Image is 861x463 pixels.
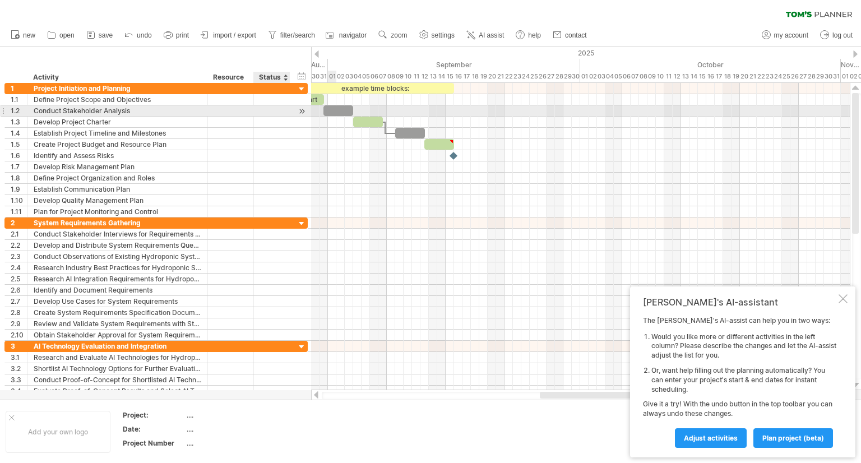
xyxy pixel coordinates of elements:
[759,28,812,43] a: my account
[11,262,27,273] div: 2.4
[34,173,202,183] div: Define Project Organization and Roles
[774,71,782,82] div: Friday, 24 October 2025
[259,72,284,83] div: Status
[597,71,605,82] div: Friday, 3 October 2025
[11,330,27,340] div: 2.10
[34,83,202,94] div: Project Initiation and Planning
[11,105,27,116] div: 1.2
[762,434,824,442] span: plan project (beta)
[34,251,202,262] div: Conduct Observations of Existing Hydroponic System
[479,31,504,39] span: AI assist
[807,71,816,82] div: Tuesday, 28 October 2025
[34,262,202,273] div: Research Industry Best Practices for Hydroponic Systems
[462,71,471,82] div: Wednesday, 17 September 2025
[122,28,155,43] a: undo
[34,240,202,251] div: Develop and Distribute System Requirements Questionnaire
[8,28,39,43] a: new
[265,28,318,43] a: filter/search
[647,71,656,82] div: Thursday, 9 October 2025
[528,31,541,39] span: help
[34,161,202,172] div: Develop Risk Management Plan
[123,410,184,420] div: Project:
[34,105,202,116] div: Conduct Stakeholder Analysis
[11,195,27,206] div: 1.10
[817,28,856,43] a: log out
[34,318,202,329] div: Review and Validate System Requirements with Stakeholders
[504,71,513,82] div: Monday, 22 September 2025
[370,71,378,82] div: Saturday, 6 September 2025
[454,71,462,82] div: Tuesday, 16 September 2025
[137,31,152,39] span: undo
[643,297,836,308] div: [PERSON_NAME]'s AI-assistant
[412,71,420,82] div: Thursday, 11 September 2025
[715,71,723,82] div: Friday, 17 October 2025
[429,71,437,82] div: Saturday, 13 September 2025
[513,28,544,43] a: help
[161,28,192,43] a: print
[643,316,836,447] div: The [PERSON_NAME]'s AI-assist can help you in two ways: Give it a try! With the undo button in th...
[395,71,404,82] div: Tuesday, 9 September 2025
[294,83,454,94] div: example time blocks:
[34,206,202,217] div: Plan for Project Monitoring and Control
[404,71,412,82] div: Wednesday, 10 September 2025
[353,71,362,82] div: Thursday, 4 September 2025
[841,71,849,82] div: Saturday, 1 November 2025
[34,274,202,284] div: Research AI Integration Requirements for Hydroponic Systems
[513,71,521,82] div: Tuesday, 23 September 2025
[345,71,353,82] div: Wednesday, 3 September 2025
[799,71,807,82] div: Monday, 27 October 2025
[11,83,27,94] div: 1
[782,71,790,82] div: Saturday, 25 October 2025
[488,71,496,82] div: Saturday, 20 September 2025
[213,72,247,83] div: Resource
[684,434,738,442] span: Adjust activities
[757,71,765,82] div: Wednesday, 22 October 2025
[420,71,429,82] div: Friday, 12 September 2025
[99,31,113,39] span: save
[11,274,27,284] div: 2.5
[123,438,184,448] div: Project Number
[339,31,367,39] span: navigator
[187,424,281,434] div: ....
[614,71,622,82] div: Sunday, 5 October 2025
[11,240,27,251] div: 2.2
[213,31,256,39] span: import / export
[656,71,664,82] div: Friday, 10 October 2025
[123,424,184,434] div: Date:
[328,71,336,82] div: Monday, 1 September 2025
[479,71,488,82] div: Friday, 19 September 2025
[11,184,27,195] div: 1.9
[324,28,370,43] a: navigator
[11,206,27,217] div: 1.11
[198,28,260,43] a: import / export
[11,161,27,172] div: 1.7
[6,411,110,453] div: Add your own logo
[849,71,858,82] div: Sunday, 2 November 2025
[639,71,647,82] div: Wednesday, 8 October 2025
[34,94,202,105] div: Define Project Scope and Objectives
[11,386,27,396] div: 3.4
[34,307,202,318] div: Create System Requirements Specification Document
[33,72,201,83] div: Activity
[11,117,27,127] div: 1.3
[580,71,589,82] div: Wednesday, 1 October 2025
[11,318,27,329] div: 2.9
[11,229,27,239] div: 2.1
[824,71,832,82] div: Thursday, 30 October 2025
[387,71,395,82] div: Monday, 8 September 2025
[34,296,202,307] div: Develop Use Cases for System Requirements
[748,71,757,82] div: Tuesday, 21 October 2025
[11,285,27,295] div: 2.6
[34,285,202,295] div: Identify and Document Requirements
[11,307,27,318] div: 2.8
[336,71,345,82] div: Tuesday, 2 September 2025
[432,31,455,39] span: settings
[563,71,572,82] div: Monday, 29 September 2025
[59,31,75,39] span: open
[320,71,328,82] div: Sunday, 31 August 2025
[521,71,530,82] div: Wednesday, 24 September 2025
[416,28,458,43] a: settings
[547,71,555,82] div: Saturday, 27 September 2025
[280,31,315,39] span: filter/search
[11,150,27,161] div: 1.6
